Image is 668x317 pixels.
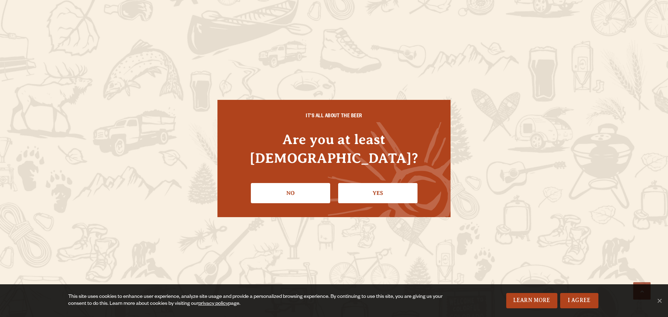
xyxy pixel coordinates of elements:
[68,294,448,308] div: This site uses cookies to enhance user experience, analyze site usage and provide a personalized ...
[506,293,557,308] a: Learn More
[231,114,437,120] h6: IT'S ALL ABOUT THE BEER
[198,301,228,307] a: privacy policy
[251,183,330,203] a: No
[560,293,598,308] a: I Agree
[633,282,651,300] a: Scroll to top
[338,183,417,203] a: Confirm I'm 21 or older
[231,130,437,167] h4: Are you at least [DEMOGRAPHIC_DATA]?
[656,297,663,304] span: No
